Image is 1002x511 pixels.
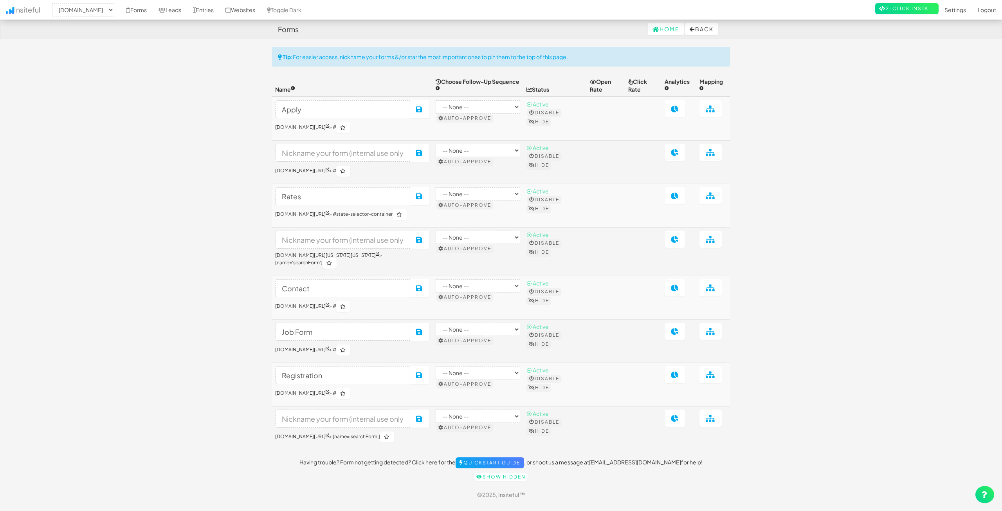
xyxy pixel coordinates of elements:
a: [DOMAIN_NAME][URL][US_STATE][US_STATE] [275,252,379,258]
button: Disable [527,109,561,117]
a: [DOMAIN_NAME][URL] [275,433,329,439]
span: ⦿ Active [526,367,549,374]
a: Home [648,23,684,35]
h6: > # [275,122,429,133]
h6: > # [275,388,429,399]
th: Status [523,74,587,97]
h4: Forms [278,25,299,33]
button: Auto-approve [436,158,493,166]
a: [DOMAIN_NAME][URL] [275,168,329,173]
h6: > [name='searchForm'] [275,253,429,269]
input: Nickname your form (internal use only) [275,366,410,384]
span: ⦿ Active [526,101,549,108]
input: Nickname your form (internal use only) [275,144,410,162]
button: Hide [526,297,551,305]
h6: > # [275,345,429,356]
th: Open Rate [587,74,625,97]
button: Auto-approve [436,114,493,122]
button: Disable [527,288,561,296]
a: 2-Click Install [875,3,939,14]
span: Name [275,86,295,93]
button: Hide [526,205,551,213]
input: Nickname your form (internal use only) [275,410,410,428]
a: [DOMAIN_NAME][URL] [275,303,329,309]
button: Auto-approve [436,380,493,388]
a: [DOMAIN_NAME][URL] [275,347,329,352]
strong: Tip: [283,53,293,60]
button: Auto-approve [436,293,493,301]
button: Disable [527,331,561,339]
a: [DOMAIN_NAME][URL] [275,211,329,217]
button: Auto-approve [436,337,493,345]
div: For easier access, nickname your forms &/or star the most important ones to pin them to the top o... [272,47,730,67]
button: Auto-approve [436,424,493,432]
a: Quickstart Guide [456,457,524,468]
span: ⦿ Active [526,231,549,238]
button: Disable [527,375,561,383]
a: Show hidden [474,473,528,481]
span: Analytics [665,78,690,93]
a: [DOMAIN_NAME][URL] [275,390,329,396]
button: Back [685,23,718,35]
h6: > [name='searchForm'] [275,432,429,442]
a: [DOMAIN_NAME][URL] [275,124,329,130]
span: ⦿ Active [526,280,549,287]
input: Nickname your form (internal use only) [275,100,410,118]
span: ⦿ Active [526,410,549,417]
input: Nickname your form (internal use only) [275,323,410,341]
input: Nickname your form (internal use only) [275,279,410,297]
span: Choose Follow-Up Sequence [436,78,519,93]
button: Disable [527,152,561,160]
button: Disable [527,418,561,426]
button: Hide [526,248,551,256]
input: Nickname your form (internal use only) [275,231,410,249]
img: icon.png [6,7,14,14]
h6: > # [275,166,429,177]
p: Having trouble? Form not getting detected? Click here for the , or shoot us a message at for help! [272,457,730,468]
input: Nickname your form (internal use only) [275,187,410,205]
h6: > #state-selector-container [275,209,429,220]
th: Click Rate [625,74,661,97]
button: Hide [526,384,551,392]
span: Mapping [699,78,723,93]
span: ⦿ Active [526,323,549,330]
button: Hide [526,427,551,435]
span: ⦿ Active [526,144,549,151]
h6: > # [275,301,429,312]
button: Hide [526,161,551,169]
a: [EMAIL_ADDRESS][DOMAIN_NAME] [589,459,681,466]
button: Hide [526,340,551,348]
button: Auto-approve [436,201,493,209]
button: Hide [526,118,551,126]
button: Disable [527,239,561,247]
span: ⦿ Active [526,188,549,195]
button: Disable [527,196,561,204]
button: Auto-approve [436,245,493,253]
